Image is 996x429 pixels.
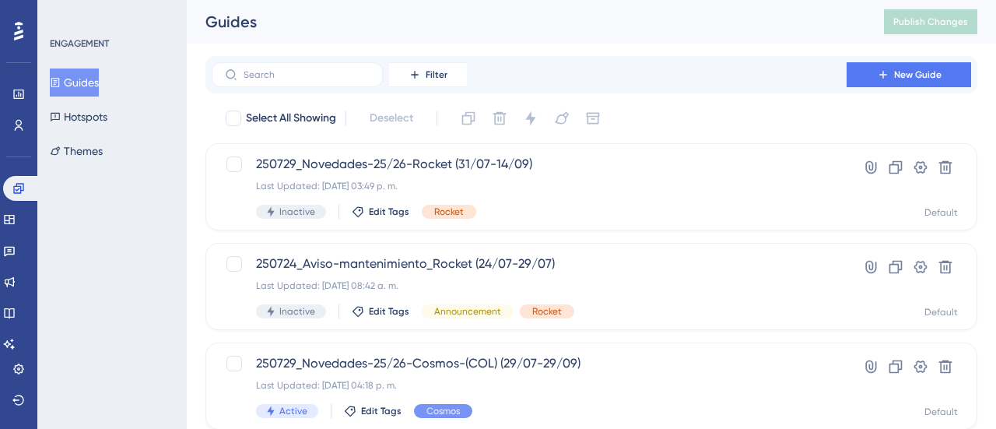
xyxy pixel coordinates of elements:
button: Edit Tags [352,305,409,318]
div: Guides [205,11,845,33]
div: Default [924,406,958,418]
button: Edit Tags [344,405,402,417]
span: Edit Tags [369,305,409,318]
span: Edit Tags [361,405,402,417]
span: Announcement [434,305,501,318]
span: Cosmos [426,405,460,417]
button: Guides [50,69,99,97]
span: Inactive [279,206,315,218]
button: Filter [389,62,467,87]
span: 250729_Novedades-25/26-Cosmos-(COL) (29/07-29/09) [256,354,802,373]
div: Default [924,206,958,219]
span: Select All Showing [246,109,336,128]
span: Edit Tags [369,206,409,218]
button: Deselect [356,104,427,132]
span: Inactive [279,305,315,318]
span: Deselect [370,109,413,128]
span: Filter [426,69,447,81]
div: Last Updated: [DATE] 04:18 p. m. [256,379,802,392]
div: ENGAGEMENT [50,37,109,50]
span: Rocket [532,305,562,318]
span: 250729_Novedades-25/26-Rocket (31/07-14/09) [256,155,802,174]
div: Default [924,306,958,318]
span: Publish Changes [893,16,968,28]
span: 250724_Aviso-mantenimiento_Rocket (24/07-29/07) [256,255,802,273]
div: Last Updated: [DATE] 03:49 p. m. [256,180,802,192]
button: Hotspots [50,103,107,131]
button: Themes [50,137,103,165]
button: Publish Changes [884,9,977,34]
div: Last Updated: [DATE] 08:42 a. m. [256,280,802,292]
span: Rocket [434,206,464,218]
span: Active [279,405,307,417]
button: Edit Tags [352,206,409,218]
span: New Guide [894,69,942,81]
button: New Guide [847,62,971,87]
input: Search [244,69,370,80]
